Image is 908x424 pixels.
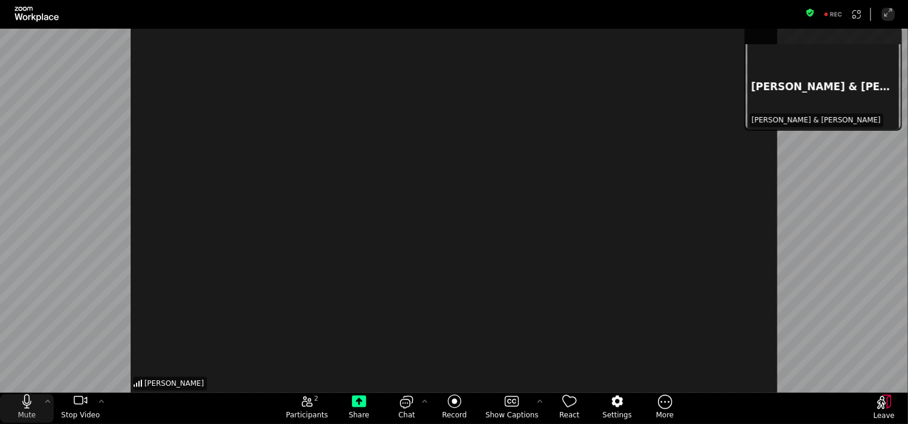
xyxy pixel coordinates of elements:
[335,394,383,423] button: Share
[752,115,881,125] span: [PERSON_NAME] & [PERSON_NAME]
[349,410,370,420] span: Share
[144,379,204,389] span: [PERSON_NAME]
[603,410,632,420] span: Settings
[860,395,908,423] button: Leave
[383,394,431,423] button: open the chat panel
[850,8,863,21] button: Apps Accessing Content in This Meeting
[431,394,478,423] button: Record
[560,410,580,420] span: React
[805,8,815,21] button: Meeting information
[61,410,100,420] span: Stop Video
[819,8,848,21] div: Recording to cloud
[546,394,594,423] button: React
[641,394,689,423] button: More meeting control
[419,394,431,410] button: Chat Settings
[656,410,674,420] span: More
[486,410,539,420] span: Show Captions
[594,394,641,423] button: Settings
[286,410,328,420] span: Participants
[54,394,107,423] button: stop my video
[745,26,902,131] div: suspension-window
[279,394,335,423] button: open the participants list pane,[2] particpants
[18,410,36,420] span: Mute
[95,394,107,410] button: More video controls
[442,410,467,420] span: Record
[882,8,895,21] button: Enter Full Screen
[478,394,546,423] button: Show Captions
[42,394,54,410] button: More audio controls
[873,411,895,420] span: Leave
[751,79,895,94] div: [PERSON_NAME] & [PERSON_NAME]
[314,394,319,404] span: 2
[399,410,415,420] span: Chat
[534,394,546,410] button: More options for captions, menu button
